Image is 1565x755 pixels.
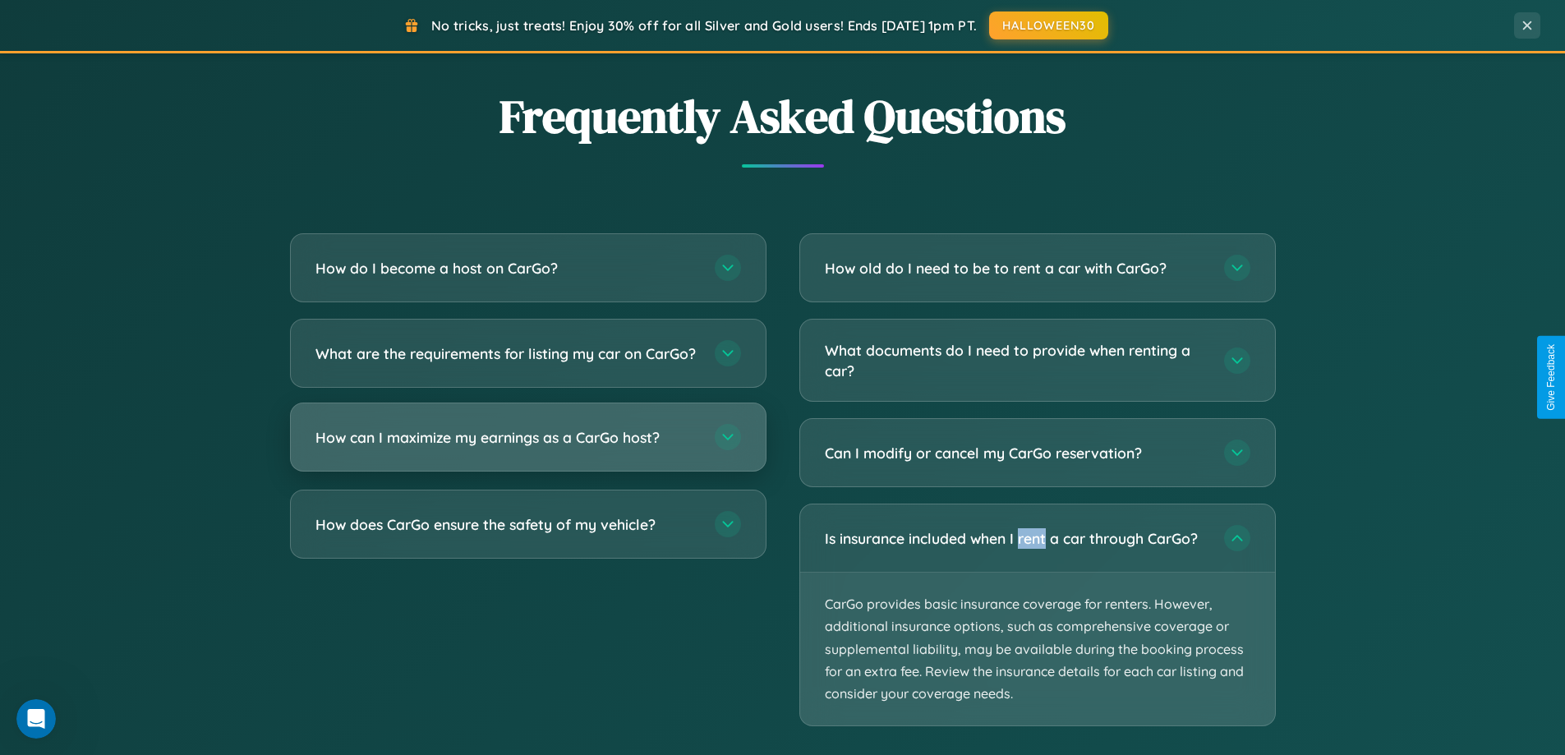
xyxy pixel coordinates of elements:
h3: How old do I need to be to rent a car with CarGo? [825,258,1208,279]
h3: How do I become a host on CarGo? [315,258,698,279]
h2: Frequently Asked Questions [290,85,1276,148]
h3: How does CarGo ensure the safety of my vehicle? [315,514,698,535]
p: CarGo provides basic insurance coverage for renters. However, additional insurance options, such ... [800,573,1275,725]
button: HALLOWEEN30 [989,12,1108,39]
span: No tricks, just treats! Enjoy 30% off for all Silver and Gold users! Ends [DATE] 1pm PT. [431,17,977,34]
h3: Is insurance included when I rent a car through CarGo? [825,528,1208,549]
h3: How can I maximize my earnings as a CarGo host? [315,427,698,448]
h3: What are the requirements for listing my car on CarGo? [315,343,698,364]
h3: Can I modify or cancel my CarGo reservation? [825,443,1208,463]
iframe: Intercom live chat [16,699,56,739]
div: Give Feedback [1545,344,1557,411]
h3: What documents do I need to provide when renting a car? [825,340,1208,380]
